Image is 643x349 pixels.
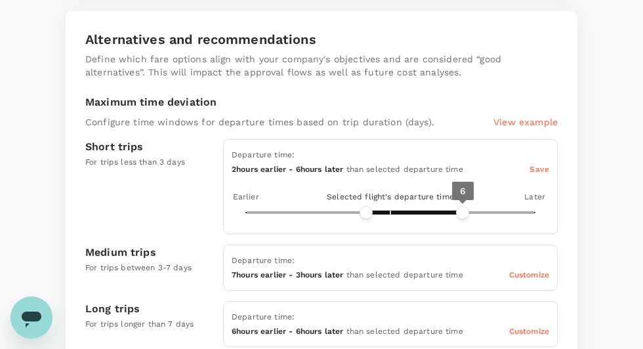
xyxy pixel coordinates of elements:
span: Save [529,165,549,174]
span: Departure time: [232,150,295,159]
span: 7 hours earlier - 3 hours later [232,270,343,279]
span: than selected departure time [232,165,463,174]
span: Earlier [233,192,259,203]
span: than selected departure time [232,327,463,336]
span: For trips longer than 7 days [85,319,194,329]
p: Medium trips [85,245,156,260]
p: Short trips [85,139,144,155]
p: View example [493,115,558,129]
span: 6 hours earlier - 6 hours later [232,327,343,336]
p: Define which fare options align with your company's objectives and are considered “good alternati... [85,52,558,79]
span: Departure time: [232,256,295,265]
span: For trips between 3-7 days [85,263,192,272]
span: Customize [509,270,549,279]
span: 2 hours earlier - 6 hours later [232,165,343,174]
p: Long trips [85,301,140,317]
p: Configure time windows for departure times based on trip duration (days). [85,115,434,129]
span: Departure time: [232,312,295,321]
span: For trips less than 3 days [85,157,185,167]
span: 6 [460,186,466,196]
iframe: Button to launch messaging window [10,297,52,339]
span: Later [524,192,545,203]
p: Maximum time deviation [85,94,558,110]
span: Customize [509,327,549,336]
span: than selected departure time [232,270,463,279]
p: Alternatives and recommendations [85,32,558,47]
span: Selected flight's departure time [327,192,454,203]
